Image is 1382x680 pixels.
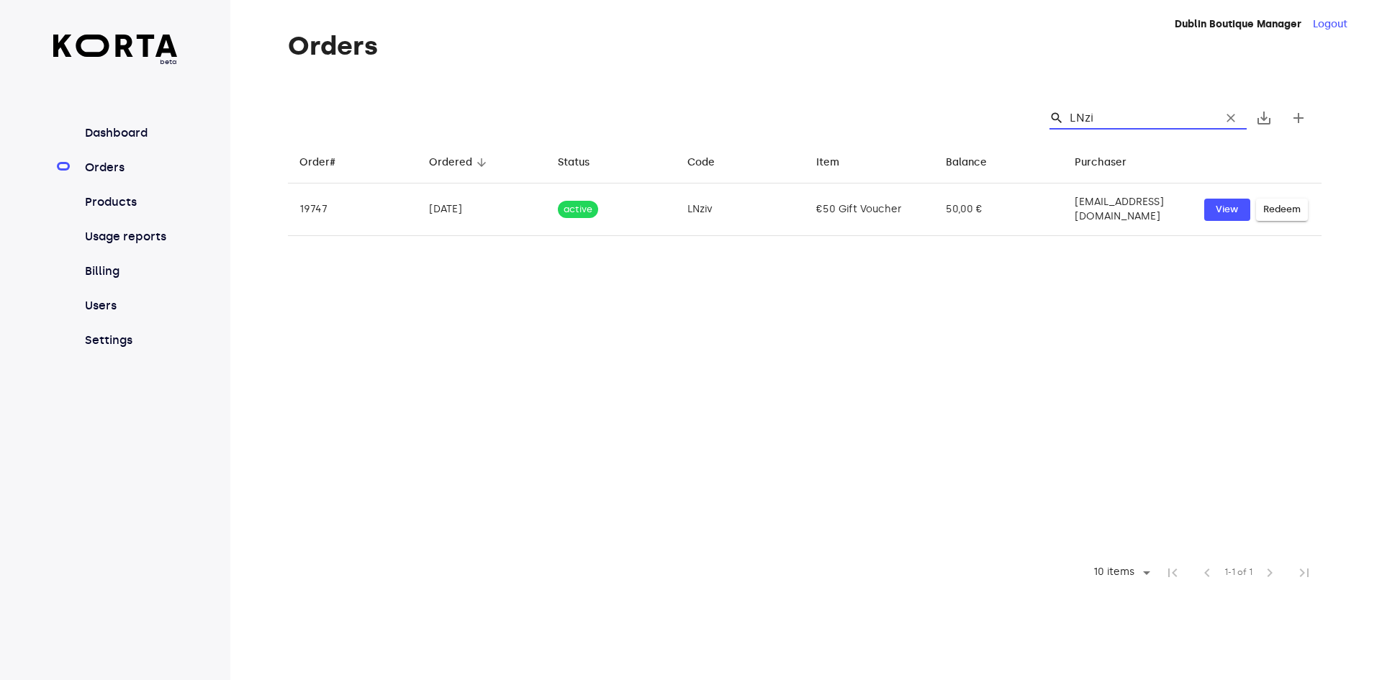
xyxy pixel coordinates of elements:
button: Clear Search [1215,102,1247,134]
td: [DATE] [417,183,547,236]
a: beta [53,35,178,67]
span: Redeem [1263,201,1301,218]
div: Status [558,154,590,171]
td: €50 Gift Voucher [805,183,934,236]
div: Purchaser [1075,154,1126,171]
span: active [558,203,598,217]
div: Item [816,154,839,171]
span: 1-1 of 1 [1224,566,1252,580]
td: LNziv [676,183,805,236]
a: Billing [82,263,178,280]
td: [EMAIL_ADDRESS][DOMAIN_NAME] [1063,183,1193,236]
span: View [1211,201,1243,218]
span: save_alt [1255,109,1273,127]
span: First Page [1155,556,1190,590]
img: Korta [53,35,178,57]
div: Balance [946,154,987,171]
div: 10 items [1090,566,1138,579]
span: Code [687,154,733,171]
span: add [1290,109,1307,127]
span: Item [816,154,858,171]
td: 19747 [288,183,417,236]
div: Code [687,154,715,171]
a: Settings [82,332,178,349]
button: Create new gift card [1281,101,1316,135]
span: Next Page [1252,556,1287,590]
span: Previous Page [1190,556,1224,590]
td: 50,00 € [934,183,1064,236]
button: View [1204,199,1250,221]
div: Ordered [429,154,472,171]
button: Export [1247,101,1281,135]
span: Balance [946,154,1006,171]
span: arrow_downward [475,156,488,169]
a: Products [82,194,178,211]
a: Orders [82,159,178,176]
h1: Orders [288,32,1322,60]
span: Purchaser [1075,154,1145,171]
span: clear [1224,111,1238,125]
span: beta [53,57,178,67]
a: Users [82,297,178,314]
span: Last Page [1287,556,1322,590]
input: Search [1070,106,1209,130]
div: Order# [299,154,335,171]
span: Status [558,154,608,171]
a: Dashboard [82,124,178,142]
span: Ordered [429,154,491,171]
button: Logout [1313,17,1347,32]
span: Search [1049,111,1064,125]
span: Order# [299,154,354,171]
a: Usage reports [82,228,178,245]
button: Redeem [1256,199,1308,221]
div: 10 items [1084,562,1155,584]
strong: Dublin Boutique Manager [1175,18,1301,30]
